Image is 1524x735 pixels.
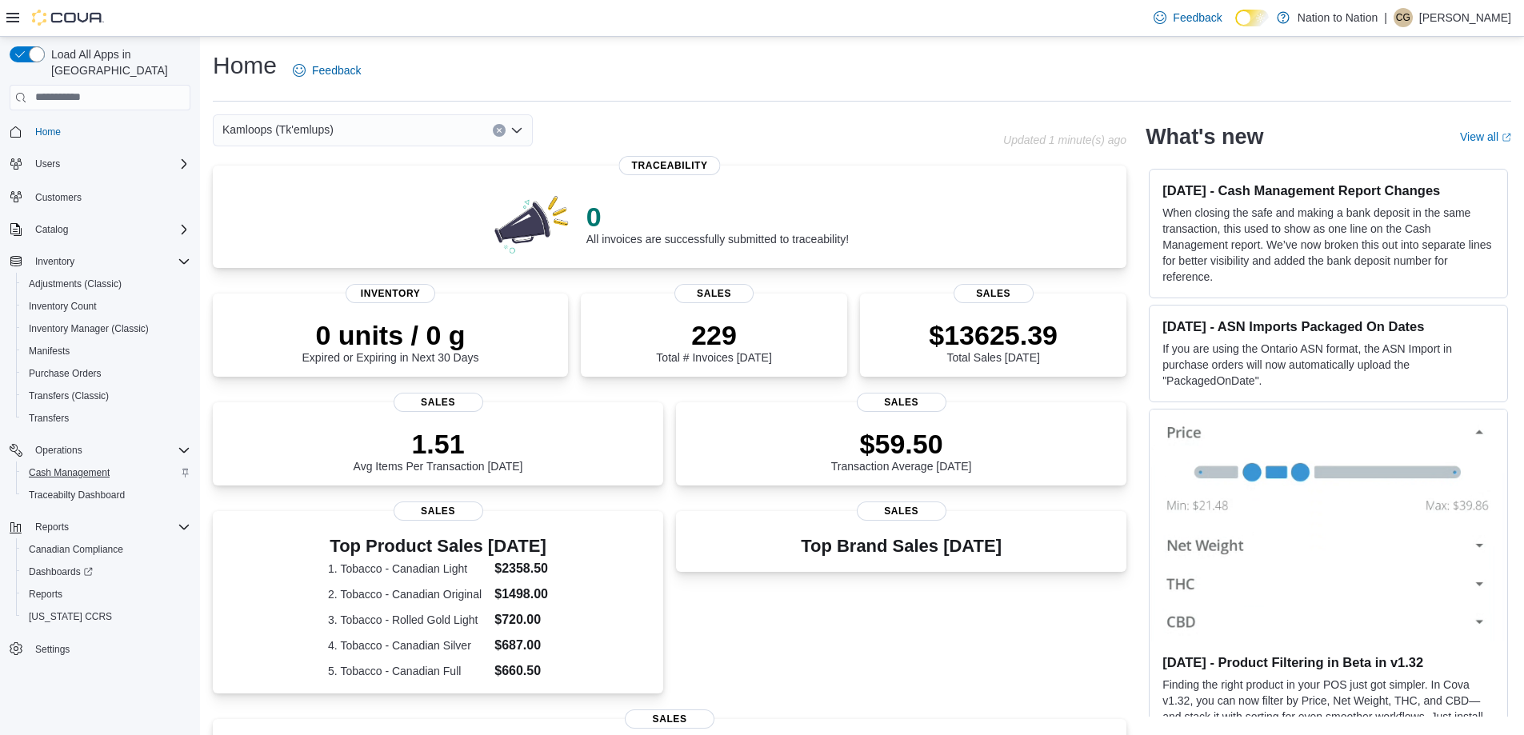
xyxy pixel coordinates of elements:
button: Operations [3,439,197,461]
a: Transfers [22,409,75,428]
div: Total # Invoices [DATE] [656,319,771,364]
span: Inventory [35,255,74,268]
button: Manifests [16,340,197,362]
button: Purchase Orders [16,362,197,385]
span: Sales [625,709,714,729]
button: Catalog [29,220,74,239]
p: Updated 1 minute(s) ago [1003,134,1126,146]
div: Avg Items Per Transaction [DATE] [354,428,523,473]
p: | [1384,8,1387,27]
span: Kamloops (Tk'emlups) [222,120,334,139]
dt: 5. Tobacco - Canadian Full [328,663,488,679]
dd: $1498.00 [494,585,548,604]
span: Feedback [312,62,361,78]
p: 0 units / 0 g [302,319,479,351]
a: Adjustments (Classic) [22,274,128,294]
a: Home [29,122,67,142]
a: Customers [29,188,88,207]
button: Users [29,154,66,174]
a: Dashboards [22,562,99,581]
button: Home [3,120,197,143]
span: Operations [35,444,82,457]
button: Operations [29,441,89,460]
span: Sales [394,393,483,412]
span: Users [29,154,190,174]
span: Reports [29,588,62,601]
div: All invoices are successfully submitted to traceability! [586,201,849,246]
dd: $720.00 [494,610,548,629]
a: Canadian Compliance [22,540,130,559]
span: Purchase Orders [29,367,102,380]
span: Cash Management [22,463,190,482]
input: Dark Mode [1235,10,1269,26]
span: Traceabilty Dashboard [22,485,190,505]
span: Sales [857,501,946,521]
h3: [DATE] - ASN Imports Packaged On Dates [1162,318,1494,334]
svg: External link [1502,133,1511,142]
dt: 1. Tobacco - Canadian Light [328,561,488,577]
button: Inventory Manager (Classic) [16,318,197,340]
span: Reports [22,585,190,604]
a: Transfers (Classic) [22,386,115,405]
dt: 2. Tobacco - Canadian Original [328,586,488,602]
p: 229 [656,319,771,351]
span: Feedback [1173,10,1222,26]
span: Manifests [22,342,190,361]
p: $59.50 [831,428,972,460]
button: [US_STATE] CCRS [16,605,197,628]
span: Inventory Count [22,297,190,316]
a: Inventory Manager (Classic) [22,319,155,338]
button: Inventory [29,252,81,271]
a: Manifests [22,342,76,361]
span: Customers [29,186,190,206]
dt: 4. Tobacco - Canadian Silver [328,637,488,653]
span: Customers [35,191,82,204]
span: Catalog [35,223,68,236]
img: Cova [32,10,104,26]
p: [PERSON_NAME] [1419,8,1511,27]
button: Adjustments (Classic) [16,273,197,295]
p: When closing the safe and making a bank deposit in the same transaction, this used to show as one... [1162,205,1494,285]
span: Purchase Orders [22,364,190,383]
span: Sales [954,284,1034,303]
span: Dashboards [29,565,93,578]
a: Feedback [286,54,367,86]
a: Traceabilty Dashboard [22,485,131,505]
span: Home [29,122,190,142]
h3: [DATE] - Product Filtering in Beta in v1.32 [1162,654,1494,670]
span: Adjustments (Classic) [22,274,190,294]
a: Cash Management [22,463,116,482]
a: Reports [22,585,69,604]
span: Transfers (Classic) [22,386,190,405]
button: Reports [16,583,197,605]
p: 0 [586,201,849,233]
button: Clear input [493,124,506,137]
div: Cam Gottfriedson [1394,8,1413,27]
button: Reports [3,516,197,538]
span: Canadian Compliance [22,540,190,559]
button: Inventory Count [16,295,197,318]
span: Canadian Compliance [29,543,123,556]
button: Inventory [3,250,197,273]
span: Inventory [29,252,190,271]
span: Manifests [29,345,70,358]
span: Transfers [22,409,190,428]
div: Total Sales [DATE] [929,319,1058,364]
span: Home [35,126,61,138]
p: 1.51 [354,428,523,460]
span: Settings [35,643,70,656]
span: CG [1396,8,1410,27]
button: Transfers (Classic) [16,385,197,407]
span: Adjustments (Classic) [29,278,122,290]
button: Traceabilty Dashboard [16,484,197,506]
button: Cash Management [16,461,197,484]
span: [US_STATE] CCRS [29,610,112,623]
span: Transfers [29,412,69,425]
dd: $660.50 [494,661,548,681]
span: Inventory Manager (Classic) [22,319,190,338]
h3: [DATE] - Cash Management Report Changes [1162,182,1494,198]
span: Reports [35,521,69,533]
h1: Home [213,50,277,82]
a: View allExternal link [1460,130,1511,143]
button: Settings [3,637,197,661]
